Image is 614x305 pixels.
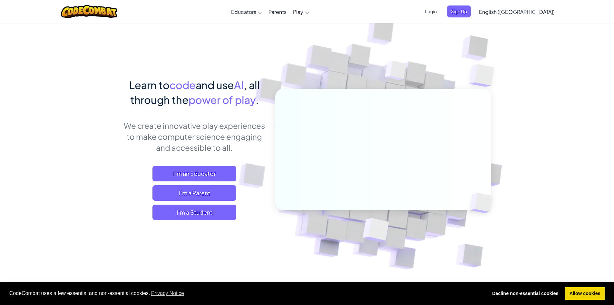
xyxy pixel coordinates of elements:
a: Play [290,3,312,20]
a: Educators [228,3,265,20]
span: English ([GEOGRAPHIC_DATA]) [479,8,555,15]
span: Educators [231,8,256,15]
span: . [256,93,259,106]
span: and use [196,78,234,91]
button: Sign Up [447,5,471,17]
a: allow cookies [565,287,605,300]
span: power of play [189,93,256,106]
a: learn more about cookies [150,289,185,298]
img: Overlap cubes [346,204,404,258]
button: I'm a Student [152,205,236,220]
button: Login [421,5,441,17]
img: CodeCombat logo [61,5,117,18]
a: I'm a Parent [152,185,236,201]
span: AI [234,78,244,91]
span: Play [293,8,303,15]
span: code [170,78,196,91]
a: English ([GEOGRAPHIC_DATA]) [476,3,558,20]
span: CodeCombat uses a few essential and non-essential cookies. [9,289,483,298]
img: Overlap cubes [456,48,512,103]
a: I'm an Educator [152,166,236,181]
p: We create innovative play experiences to make computer science engaging and accessible to all. [123,120,266,153]
a: deny cookies [488,287,563,300]
img: Overlap cubes [459,179,507,227]
img: Overlap cubes [373,48,419,96]
a: Parents [265,3,290,20]
span: Learn to [129,78,170,91]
